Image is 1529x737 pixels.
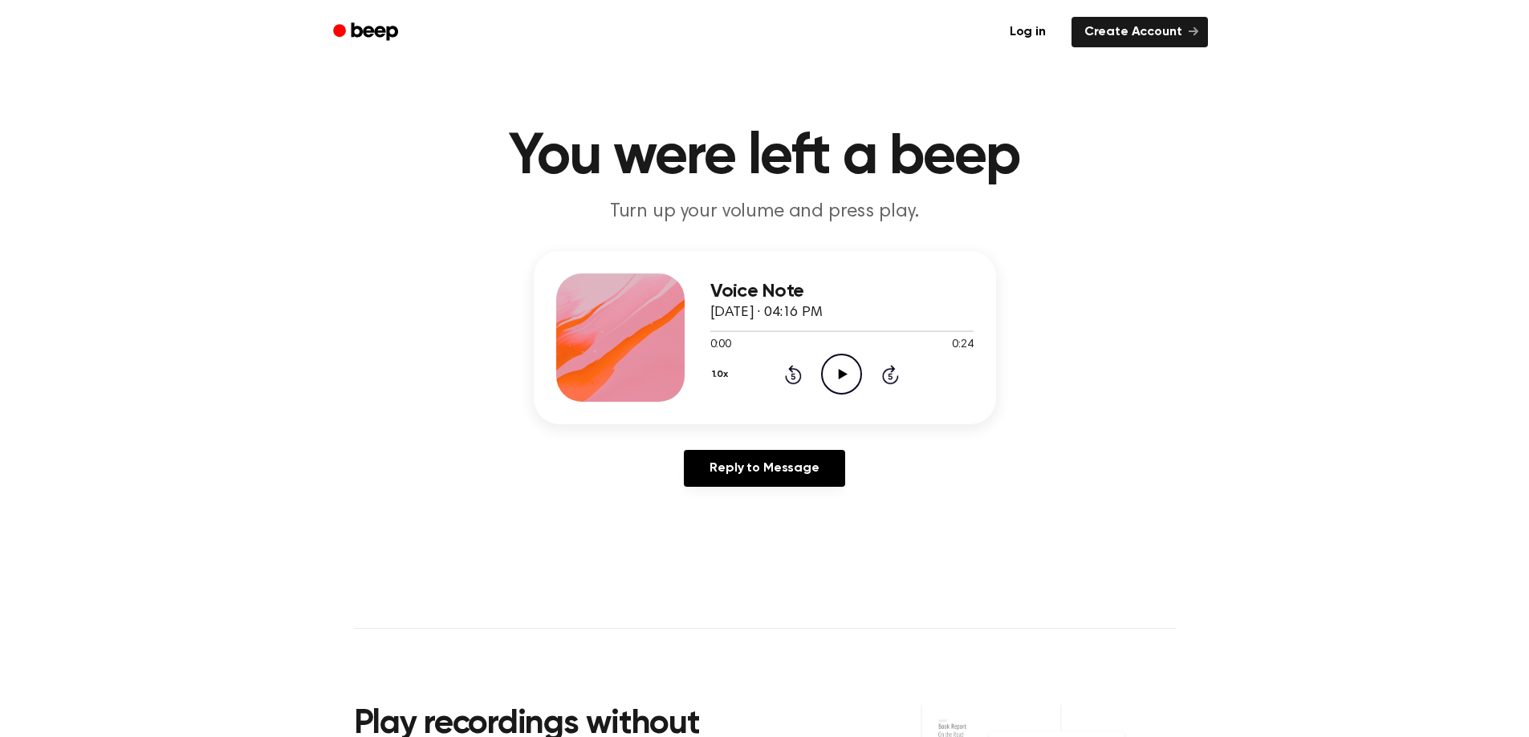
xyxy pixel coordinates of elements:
[1072,17,1208,47] a: Create Account
[322,17,413,48] a: Beep
[952,337,973,354] span: 0:24
[710,306,823,320] span: [DATE] · 04:16 PM
[710,361,734,388] button: 1.0x
[710,337,731,354] span: 0:00
[354,128,1176,186] h1: You were left a beep
[684,450,844,487] a: Reply to Message
[994,14,1062,51] a: Log in
[710,281,974,302] h3: Voice Note
[457,199,1073,225] p: Turn up your volume and press play.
